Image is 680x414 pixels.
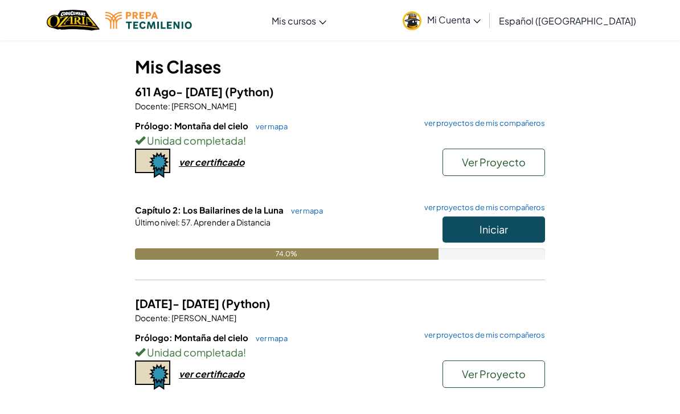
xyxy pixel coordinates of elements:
[192,217,271,227] span: Aprender a Distancia
[47,9,100,32] img: Home
[427,14,481,26] span: Mi Cuenta
[443,360,545,388] button: Ver Proyecto
[419,331,545,339] a: ver proyectos de mis compañeros
[403,11,421,30] img: avatar
[135,101,168,111] span: Docente
[250,334,288,343] a: ver mapa
[135,156,244,168] a: ver certificado
[135,296,222,310] span: [DATE]- [DATE]
[493,5,642,36] a: Español ([GEOGRAPHIC_DATA])
[105,12,192,29] img: Tecmilenio logo
[179,368,244,380] div: ver certificado
[135,368,244,380] a: ver certificado
[243,134,246,147] span: !
[462,367,526,380] span: Ver Proyecto
[243,346,246,359] span: !
[135,332,250,343] span: Prólogo: Montaña del cielo
[419,120,545,127] a: ver proyectos de mis compañeros
[135,84,225,99] span: 611 Ago- [DATE]
[179,156,244,168] div: ver certificado
[135,149,170,178] img: certificate-icon.png
[145,346,243,359] span: Unidad completada
[135,120,250,131] span: Prólogo: Montaña del cielo
[168,313,170,323] span: :
[266,5,332,36] a: Mis cursos
[47,9,100,32] a: Ozaria by CodeCombat logo
[443,216,545,243] button: Iniciar
[135,204,285,215] span: Capítulo 2: Los Bailarines de la Luna
[135,360,170,390] img: certificate-icon.png
[419,204,545,211] a: ver proyectos de mis compañeros
[178,217,180,227] span: :
[170,313,236,323] span: [PERSON_NAME]
[443,149,545,176] button: Ver Proyecto
[170,101,236,111] span: [PERSON_NAME]
[499,15,636,27] span: Español ([GEOGRAPHIC_DATA])
[272,15,316,27] span: Mis cursos
[135,54,545,80] h3: Mis Clases
[222,296,271,310] span: (Python)
[135,217,178,227] span: Último nivel
[397,2,486,38] a: Mi Cuenta
[180,217,192,227] span: 57.
[250,122,288,131] a: ver mapa
[145,134,243,147] span: Unidad completada
[480,223,508,236] span: Iniciar
[168,101,170,111] span: :
[225,84,274,99] span: (Python)
[285,206,323,215] a: ver mapa
[135,248,439,260] div: 74.0%
[462,155,526,169] span: Ver Proyecto
[135,313,168,323] span: Docente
